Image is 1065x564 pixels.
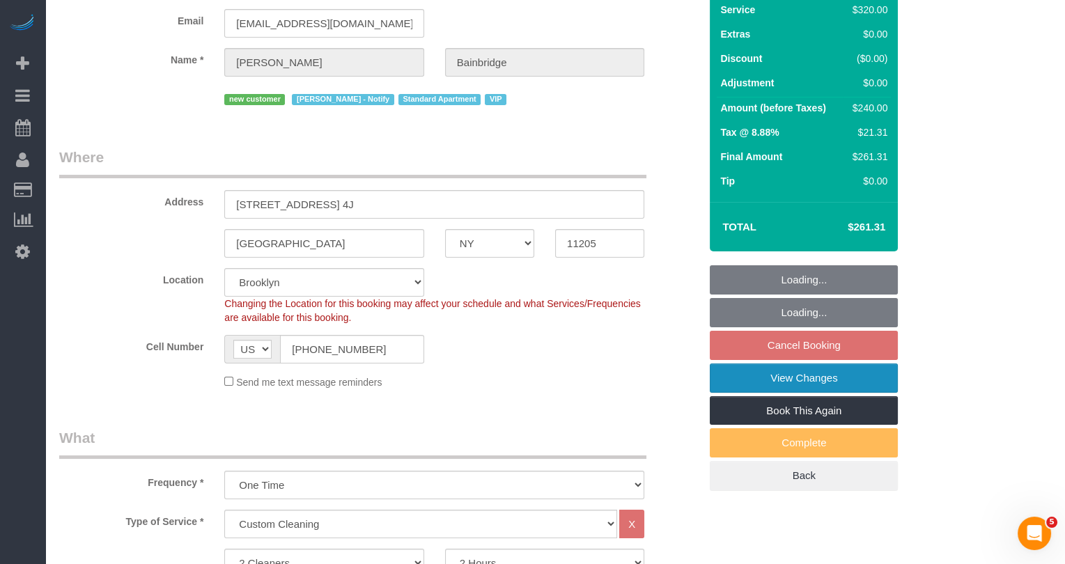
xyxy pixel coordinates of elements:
a: Back [710,461,898,490]
a: Book This Again [710,396,898,425]
input: Email [224,9,423,38]
img: Automaid Logo [8,14,36,33]
div: $240.00 [847,101,887,115]
div: $0.00 [847,27,887,41]
iframe: Intercom live chat [1018,517,1051,550]
label: Address [49,190,214,209]
input: First Name [224,48,423,77]
input: Last Name [445,48,644,77]
div: $0.00 [847,76,887,90]
input: Cell Number [280,335,423,363]
div: $320.00 [847,3,887,17]
label: Type of Service * [49,510,214,528]
label: Extras [720,27,750,41]
div: $21.31 [847,125,887,139]
span: Send me text message reminders [236,377,382,388]
label: Adjustment [720,76,774,90]
label: Email [49,9,214,28]
div: $261.31 [847,150,887,164]
span: 5 [1046,517,1057,528]
h4: $261.31 [806,221,885,233]
div: ($0.00) [847,52,887,65]
legend: Where [59,147,646,178]
span: VIP [485,94,506,105]
label: Tip [720,174,735,188]
label: Final Amount [720,150,782,164]
label: Cell Number [49,335,214,354]
label: Service [720,3,755,17]
label: Tax @ 8.88% [720,125,779,139]
legend: What [59,428,646,459]
a: View Changes [710,363,898,393]
label: Frequency * [49,471,214,489]
input: City [224,229,423,258]
label: Location [49,268,214,287]
div: $0.00 [847,174,887,188]
input: Zip Code [555,229,644,258]
span: Standard Apartment [398,94,481,105]
span: Changing the Location for this booking may affect your schedule and what Services/Frequencies are... [224,298,640,323]
span: [PERSON_NAME] - Notify [292,94,394,105]
span: new customer [224,94,285,105]
strong: Total [722,221,756,233]
label: Discount [720,52,762,65]
label: Amount (before Taxes) [720,101,825,115]
label: Name * [49,48,214,67]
